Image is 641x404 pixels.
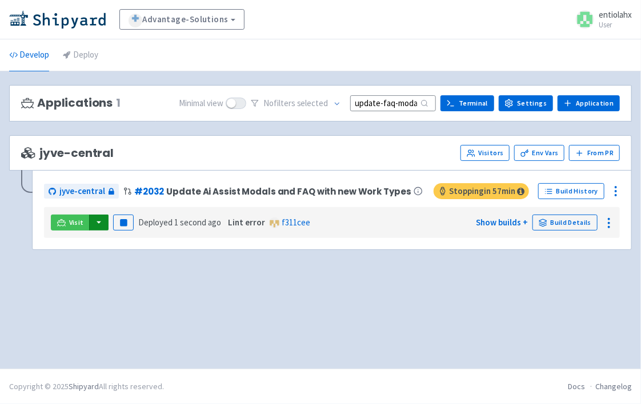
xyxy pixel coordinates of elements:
[63,39,98,71] a: Deploy
[532,215,598,231] a: Build Details
[9,10,106,29] img: Shipyard logo
[166,187,411,196] span: Update Ai Assist Modals and FAQ with new Work Types
[134,185,164,197] a: #2032
[558,95,620,111] a: Application
[499,95,553,111] a: Settings
[138,217,221,228] span: Deployed
[599,21,632,29] small: User
[569,10,632,29] a: entiolahx User
[595,381,632,391] a: Changelog
[538,183,604,199] a: Build History
[21,147,114,160] span: jyve-central
[69,218,84,227] span: Visit
[282,217,310,228] a: f311cee
[174,217,221,228] time: 1 second ago
[569,145,620,161] button: From PR
[116,96,121,110] span: 1
[179,97,223,110] span: Minimal view
[263,97,328,110] span: No filter s
[434,183,529,199] span: Stopping in 57 min
[514,145,564,161] a: Env Vars
[51,215,90,231] a: Visit
[113,215,134,231] button: Pause
[350,95,436,111] input: Search...
[440,95,494,111] a: Terminal
[599,9,632,20] span: entiolahx
[9,39,49,71] a: Develop
[9,381,164,393] div: Copyright © 2025 All rights reserved.
[460,145,510,161] a: Visitors
[568,381,585,391] a: Docs
[21,96,121,110] h3: Applications
[59,185,105,198] span: jyve-central
[228,217,265,228] strong: Lint error
[297,98,328,108] span: selected
[476,217,528,228] a: Show builds +
[119,9,245,30] a: Advantage-Solutions
[44,184,119,199] a: jyve-central
[69,381,99,391] a: Shipyard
